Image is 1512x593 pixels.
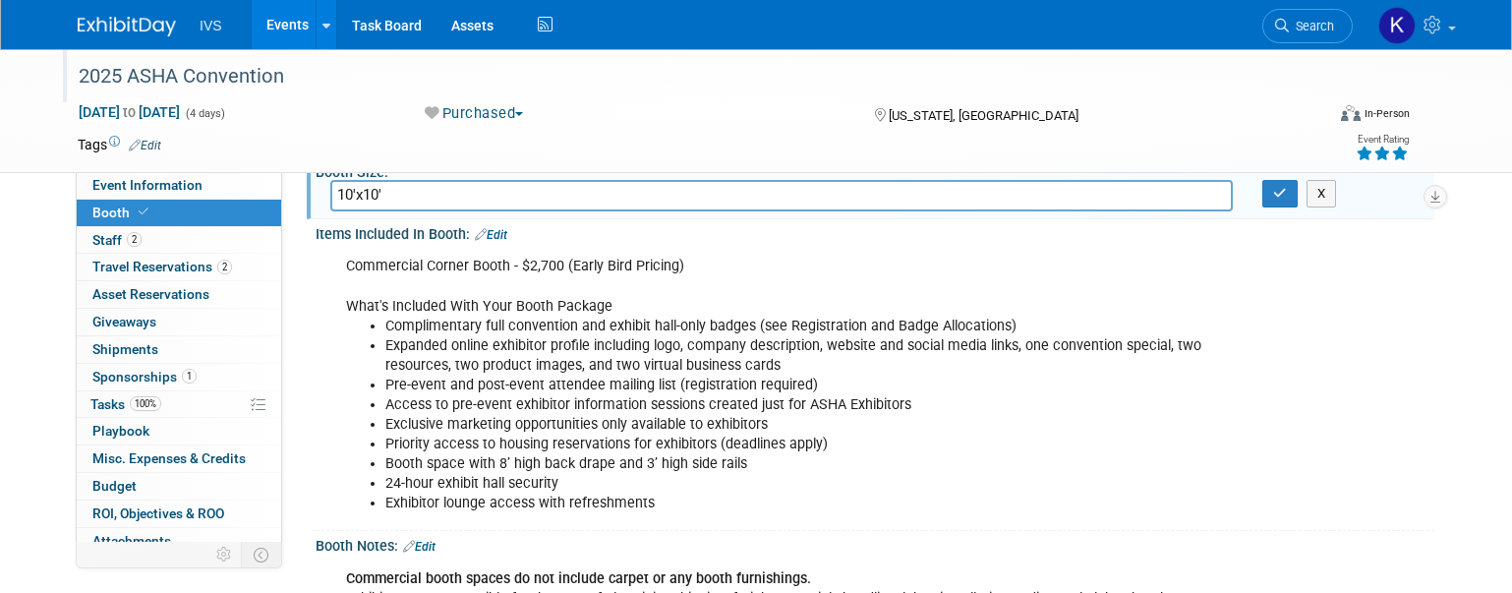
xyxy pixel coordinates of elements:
span: Giveaways [92,314,156,329]
a: Search [1262,9,1353,43]
span: Shipments [92,341,158,357]
img: Format-Inperson.png [1341,105,1361,121]
b: Commercial booth spaces do not include carpet or any booth furnishings. [346,570,811,587]
span: 100% [130,396,161,411]
a: Tasks100% [77,391,281,418]
a: Edit [129,139,161,152]
a: Budget [77,473,281,500]
a: Misc. Expenses & Credits [77,445,281,472]
span: IVS [200,18,222,33]
li: Access to pre-event exhibitor information sessions created just for ASHA Exhibitors [385,395,1206,415]
span: Tasks [90,396,161,412]
span: Sponsorships [92,369,197,385]
img: Kate Wroblewski [1378,7,1416,44]
span: to [120,104,139,120]
span: Playbook [92,423,149,439]
a: Asset Reservations [77,281,281,308]
a: Staff2 [77,227,281,254]
span: [US_STATE], [GEOGRAPHIC_DATA] [889,108,1078,123]
img: ExhibitDay [78,17,176,36]
span: Booth [92,205,152,220]
span: 2 [217,260,232,274]
i: Booth reservation complete [139,207,148,217]
div: In-Person [1364,106,1410,121]
li: Complimentary full convention and exhibit hall-only badges (see Registration and Badge Allocations) [385,317,1206,336]
span: ROI, Objectives & ROO [92,505,224,521]
a: Booth [77,200,281,226]
button: X [1307,180,1337,208]
a: Playbook [77,418,281,445]
li: Expanded online exhibitor profile including logo, company description, website and social media l... [385,336,1206,376]
li: Exhibitor lounge access with refreshments [385,494,1206,513]
div: Event Rating [1356,135,1409,145]
span: Event Information [92,177,203,193]
div: Commercial Corner Booth - $2,700 (Early Bird Pricing) What's Included With Your Booth Package [332,247,1218,523]
span: [DATE] [DATE] [78,103,181,121]
a: ROI, Objectives & ROO [77,501,281,527]
div: Event Format [1212,102,1410,132]
li: Pre-event and post-event attendee mailing list (registration required) [385,376,1206,395]
span: Staff [92,232,142,248]
span: Search [1289,19,1334,33]
span: Asset Reservations [92,286,209,302]
a: Edit [403,540,436,554]
div: Items Included In Booth: [316,219,1434,245]
td: Toggle Event Tabs [242,542,282,567]
li: Exclusive marketing opportunities only available to exhibitors [385,415,1206,435]
span: 2 [127,232,142,247]
a: Event Information [77,172,281,199]
span: Travel Reservations [92,259,232,274]
span: Attachments [92,533,171,549]
li: 24-hour exhibit hall security [385,474,1206,494]
a: Edit [475,228,507,242]
a: Giveaways [77,309,281,335]
div: Booth Notes: [316,531,1434,557]
span: 1 [182,369,197,384]
div: 2025 ASHA Convention [72,59,1297,94]
span: Budget [92,478,137,494]
td: Tags [78,135,161,154]
a: Attachments [77,528,281,555]
a: Sponsorships1 [77,364,281,390]
a: Travel Reservations2 [77,254,281,280]
button: Purchased [418,103,531,124]
a: Shipments [77,336,281,363]
li: Priority access to housing reservations for exhibitors (deadlines apply) [385,435,1206,454]
td: Personalize Event Tab Strip [207,542,242,567]
span: Misc. Expenses & Credits [92,450,246,466]
span: (4 days) [184,107,225,120]
li: Booth space with 8’ high back drape and 3’ high side rails [385,454,1206,474]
